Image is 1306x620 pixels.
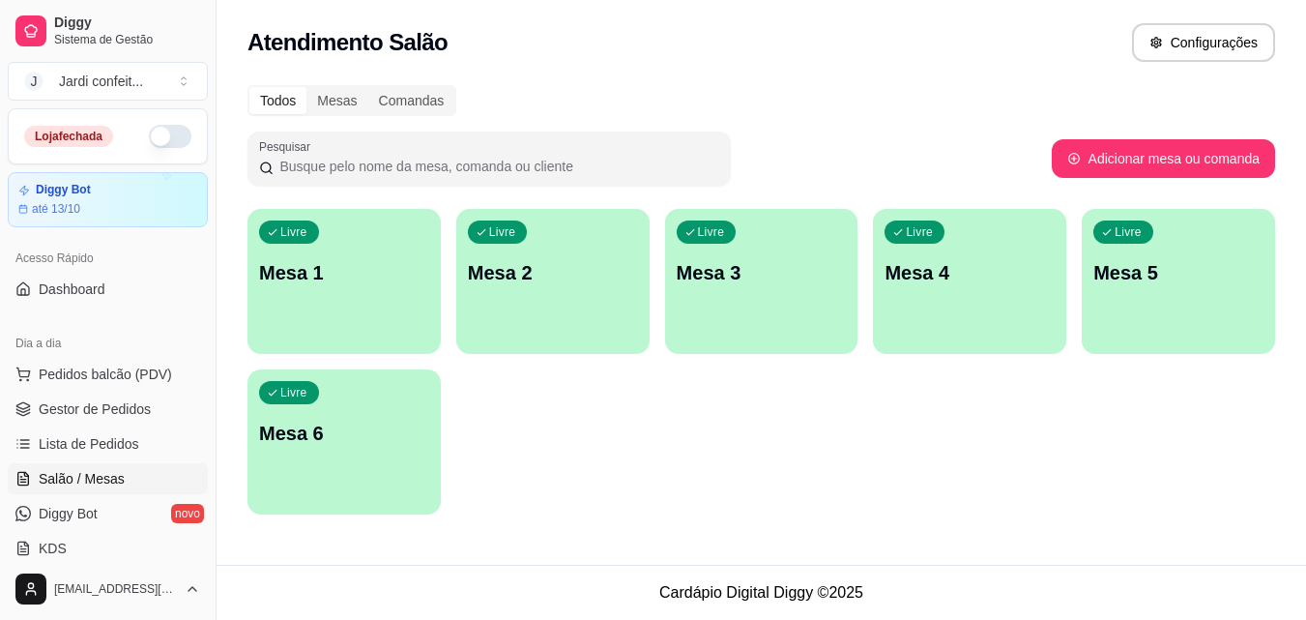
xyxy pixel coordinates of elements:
[906,224,933,240] p: Livre
[677,259,847,286] p: Mesa 3
[247,369,441,515] button: LivreMesa 6
[39,280,105,299] span: Dashboard
[24,72,44,91] span: J
[368,87,455,114] div: Comandas
[8,463,208,494] a: Salão / Mesas
[8,566,208,612] button: [EMAIL_ADDRESS][DOMAIN_NAME]
[885,259,1055,286] p: Mesa 4
[54,581,177,597] span: [EMAIL_ADDRESS][DOMAIN_NAME]
[280,385,307,400] p: Livre
[249,87,306,114] div: Todos
[247,27,448,58] h2: Atendimento Salão
[665,209,858,354] button: LivreMesa 3
[39,504,98,523] span: Diggy Bot
[873,209,1066,354] button: LivreMesa 4
[8,172,208,227] a: Diggy Botaté 13/10
[8,394,208,425] a: Gestor de Pedidos
[1132,23,1275,62] button: Configurações
[217,565,1306,620] footer: Cardápio Digital Diggy © 2025
[259,259,429,286] p: Mesa 1
[306,87,367,114] div: Mesas
[39,399,151,419] span: Gestor de Pedidos
[54,32,200,47] span: Sistema de Gestão
[8,359,208,390] button: Pedidos balcão (PDV)
[247,209,441,354] button: LivreMesa 1
[8,274,208,305] a: Dashboard
[54,15,200,32] span: Diggy
[1115,224,1142,240] p: Livre
[8,498,208,529] a: Diggy Botnovo
[698,224,725,240] p: Livre
[259,420,429,447] p: Mesa 6
[8,243,208,274] div: Acesso Rápido
[24,126,113,147] div: Loja fechada
[274,157,719,176] input: Pesquisar
[59,72,143,91] div: Jardi confeit ...
[1082,209,1275,354] button: LivreMesa 5
[39,434,139,454] span: Lista de Pedidos
[8,328,208,359] div: Dia a dia
[149,125,191,148] button: Alterar Status
[39,365,172,384] span: Pedidos balcão (PDV)
[1093,259,1263,286] p: Mesa 5
[8,533,208,564] a: KDS
[468,259,638,286] p: Mesa 2
[1052,139,1275,178] button: Adicionar mesa ou comanda
[259,138,317,155] label: Pesquisar
[489,224,516,240] p: Livre
[36,183,91,197] article: Diggy Bot
[8,8,208,54] a: DiggySistema de Gestão
[8,62,208,101] button: Select a team
[8,428,208,459] a: Lista de Pedidos
[32,201,80,217] article: até 13/10
[39,469,125,488] span: Salão / Mesas
[39,539,67,558] span: KDS
[456,209,650,354] button: LivreMesa 2
[280,224,307,240] p: Livre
